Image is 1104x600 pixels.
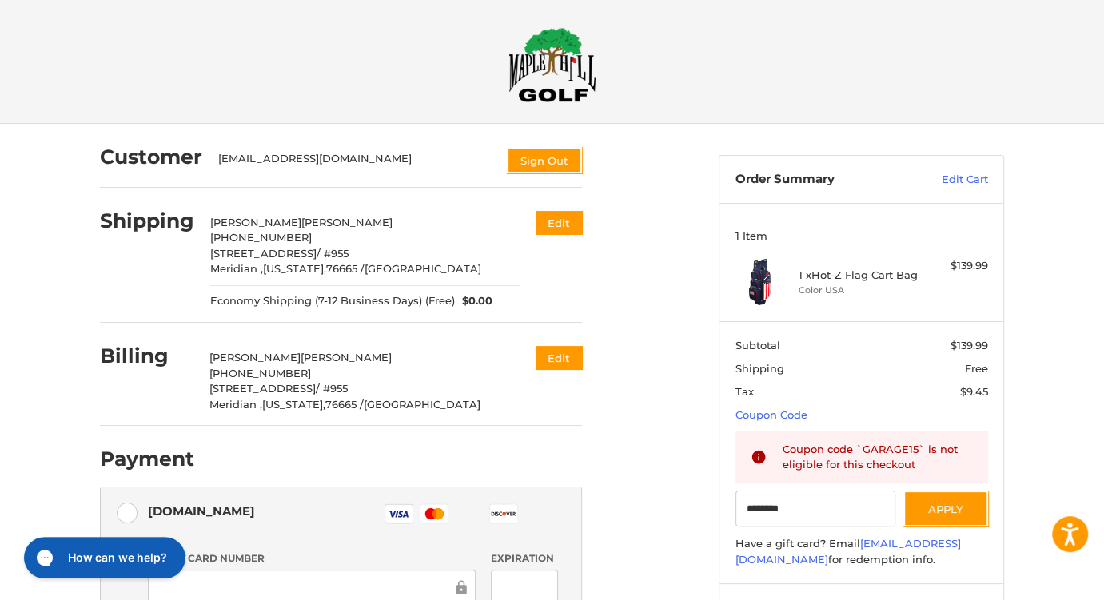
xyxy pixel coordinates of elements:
[210,293,455,309] span: Economy Shipping (7-12 Business Days) (Free)
[735,408,807,421] a: Coupon Code
[218,151,492,173] div: [EMAIL_ADDRESS][DOMAIN_NAME]
[326,262,365,275] span: 76665 /
[907,172,988,188] a: Edit Cart
[903,491,988,526] button: Apply
[536,211,582,234] button: Edit
[317,247,349,260] span: / #955
[735,491,896,526] input: Gift Certificate or Coupon Code
[491,551,557,566] label: Expiration
[365,262,481,275] span: [GEOGRAPHIC_DATA]
[735,362,784,375] span: Shipping
[100,344,193,368] h2: Billing
[735,339,780,352] span: Subtotal
[210,216,301,228] span: [PERSON_NAME]
[209,351,301,364] span: [PERSON_NAME]
[209,398,262,411] span: Meridian ,
[799,284,921,297] li: Color USA
[965,362,988,375] span: Free
[735,536,988,567] div: Have a gift card? Email for redemption info.
[262,398,325,411] span: [US_STATE],
[735,229,988,242] h3: 1 Item
[210,231,312,244] span: [PHONE_NUMBER]
[960,385,988,398] span: $9.45
[263,262,326,275] span: [US_STATE],
[210,247,317,260] span: [STREET_ADDRESS]
[508,27,596,102] img: Maple Hill Golf
[735,537,961,566] a: [EMAIL_ADDRESS][DOMAIN_NAME]
[210,262,263,275] span: Meridian ,
[325,398,364,411] span: 76665 /
[100,145,202,169] h2: Customer
[301,351,392,364] span: [PERSON_NAME]
[925,258,988,274] div: $139.99
[316,382,348,395] span: / #955
[148,551,476,566] label: Credit Card Number
[951,339,988,352] span: $139.99
[100,447,194,471] h2: Payment
[301,216,393,228] span: [PERSON_NAME]
[455,293,493,309] span: $0.00
[735,385,754,398] span: Tax
[799,268,921,281] h4: 1 x Hot-Z Flag Cart Bag
[783,442,973,473] div: Coupon code `GARAGE15` is not eligible for this checkout
[507,147,582,173] button: Sign Out
[735,172,907,188] h3: Order Summary
[100,209,194,233] h2: Shipping
[536,346,582,369] button: Edit
[209,367,311,379] span: [PHONE_NUMBER]
[209,382,316,395] span: [STREET_ADDRESS]
[364,398,480,411] span: [GEOGRAPHIC_DATA]
[148,498,255,524] div: [DOMAIN_NAME]
[16,531,189,584] iframe: Gorgias live chat messenger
